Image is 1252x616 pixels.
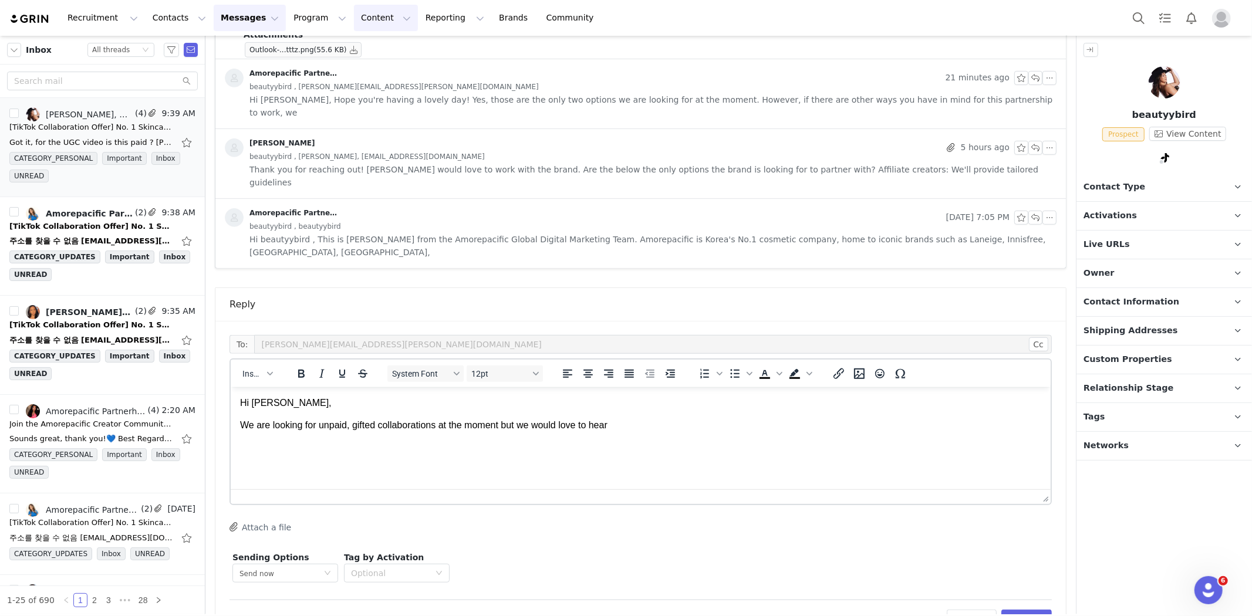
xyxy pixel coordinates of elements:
[26,404,40,418] img: 5b745fe4-dde1-4a3e-af58-90412472b88d.jpg
[9,448,97,461] span: CATEGORY_PERSONAL
[225,138,315,157] a: [PERSON_NAME]
[249,150,485,163] span: beautyybird , [PERSON_NAME], [EMAIL_ADDRESS][DOMAIN_NAME]
[5,210,139,219] a: Connect with us across the internet
[102,152,147,165] span: Important
[135,594,151,607] a: 28
[471,369,529,378] span: 12pt
[63,597,70,604] i: icon: left
[1149,127,1226,141] button: View Content
[26,107,133,121] a: [PERSON_NAME], Amorepacific Partnerhsip, beautyybird, [PERSON_NAME]
[467,365,543,382] button: Font sizes
[7,72,198,90] input: Search mail
[5,249,388,286] font: Amorepacific Partnerhsip <[EMAIL_ADDRESS][DOMAIN_NAME]> [DATE] 5:19 PM [PERSON_NAME] <[PERSON_NAM...
[5,323,808,332] p: Hi [PERSON_NAME],
[9,121,174,133] div: [TikTok Collaboration Offer] No. 1 Skincare Brand ILLIYOON
[155,597,162,604] i: icon: right
[26,584,40,598] img: 1212037c-5da3-4219-933c-a6abe60050d0--s.jpg
[249,233,1057,259] span: Hi beautyybird , This is [PERSON_NAME] from the Amorepacific Global Digital Marketing Team. Amore...
[151,593,166,607] li: Next Page
[139,584,153,597] span: (2)
[829,365,849,382] button: Insert/edit link
[73,593,87,607] li: 1
[46,110,133,119] div: [PERSON_NAME], Amorepacific Partnerhsip, beautyybird, [PERSON_NAME]
[225,208,338,227] a: Amorepacific Partnerhsip
[225,138,244,157] img: placeholder-contacts.jpeg
[1084,181,1145,194] span: Contact Type
[9,433,174,445] div: Sounds great, thank you!💙 Best Regards, TMN MANAGEMENT GROUP From: Amorepacific Partnerhsip <amor...
[5,358,808,367] p: Yes, those are the only two options we are looking for at the moment.
[387,365,464,382] button: Fonts
[436,570,443,578] i: icon: down
[249,80,539,93] span: beautyybird , [PERSON_NAME][EMAIL_ADDRESS][PERSON_NAME][DOMAIN_NAME]
[5,428,808,456] p: Best regards, [PERSON_NAME] Global Marketing | Amorepacific
[640,365,660,382] button: Decrease indent
[87,593,102,607] li: 2
[539,5,606,31] a: Community
[26,503,139,517] a: Amorepacific Partnerhsip, Mail Delivery Subsystem, Nurse.Tori
[249,93,1057,119] span: Hi [PERSON_NAME], Hope you're having a lovely day! Yes, those are the only two options we are loo...
[146,5,213,31] button: Contacts
[230,335,254,354] span: To:
[238,365,276,382] button: Insert
[392,369,450,378] span: System Font
[74,594,87,607] a: 1
[351,567,430,579] div: Optional
[1148,66,1180,99] img: beautyybird
[231,387,1051,489] iframe: Rich Text Area
[5,82,808,93] div: Talent Coordinator to EVP of Talent, [PERSON_NAME]
[558,365,578,382] button: Align left
[183,77,191,85] i: icon: search
[286,5,353,31] button: Program
[5,5,808,14] div: Got it, for the UGC video is this paid ?
[1076,108,1252,122] p: beautyybird
[105,251,154,263] span: Important
[660,365,680,382] button: Increase indent
[225,69,244,87] img: placeholder-contacts.jpeg
[249,163,1057,189] span: Thank you for reaching out! [PERSON_NAME] would love to work with the brand. Are the below the on...
[1084,209,1137,222] span: Activations
[102,594,115,607] a: 3
[249,138,315,148] div: [PERSON_NAME]
[151,448,180,461] span: Inbox
[9,466,49,479] span: UNREAD
[9,517,174,529] div: [TikTok Collaboration Offer] No. 1 Skincare Brand ILLIYOON
[619,365,639,382] button: Justify
[9,319,174,331] div: [TikTok Collaboration Offer] No. 1 Skincare Brand ILLIYOON
[46,307,133,317] div: [PERSON_NAME], Amorepacific Partnerhsip, Mail Delivery Subsystem
[5,72,82,82] b: [PERSON_NAME]
[5,114,808,124] div: [GEOGRAPHIC_DATA]
[214,5,286,31] button: Messages
[1084,382,1174,395] span: Relationship Stage
[5,249,29,258] b: From:
[88,594,101,607] a: 2
[26,305,133,319] a: [PERSON_NAME], Amorepacific Partnerhsip, Mail Delivery Subsystem
[139,503,153,515] span: (2)
[26,107,40,121] img: a681f639-418d-4222-af29-6cb49d133953.jpg
[133,207,147,219] span: (2)
[102,593,116,607] li: 3
[890,365,910,382] button: Special character
[9,152,97,165] span: CATEGORY_PERSONAL
[60,5,145,31] button: Recruitment
[59,593,73,607] li: Previous Page
[142,46,149,55] i: icon: down
[9,547,92,560] span: CATEGORY_UPDATES
[133,107,147,120] span: (4)
[225,208,244,227] img: placeholder-contacts.jpeg
[146,404,160,417] span: (4)
[1084,439,1129,452] span: Networks
[249,46,314,55] span: Outlook-...tttz.png
[133,305,147,317] span: (2)
[159,251,191,263] span: Inbox
[695,365,724,382] div: Numbered list
[26,207,40,221] img: 19bf670a-ae07-4e4c-b947-bc48a5251d20.jpg
[230,520,291,534] button: Attach a file
[599,365,619,382] button: Align right
[9,350,100,363] span: CATEGORY_UPDATES
[249,69,338,78] div: Amorepacific Partnerhsip
[215,129,1066,198] div: [PERSON_NAME] 5 hours agobeautyybird , [PERSON_NAME], [EMAIL_ADDRESS][DOMAIN_NAME] Thank you for ...
[232,553,309,562] span: Sending Options
[354,5,418,31] button: Content
[5,268,18,277] b: To:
